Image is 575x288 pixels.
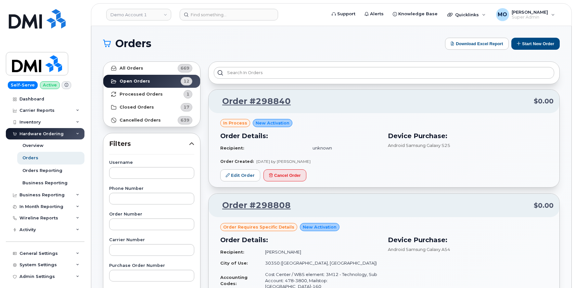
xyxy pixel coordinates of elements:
[109,238,194,242] label: Carrier Number
[120,66,143,71] strong: All Orders
[214,67,554,79] input: Search in orders
[220,275,248,286] strong: Accounting Codes:
[181,117,189,123] span: 639
[220,260,248,266] strong: City of Use:
[109,187,194,191] label: Phone Number
[184,78,189,84] span: 12
[214,96,291,107] a: Order #298840
[120,92,163,97] strong: Processed Orders
[115,39,151,48] span: Orders
[223,224,294,230] span: Order requires Specific details
[109,161,194,165] label: Username
[103,62,200,75] a: All Orders669
[220,235,380,245] h3: Order Details:
[181,65,189,71] span: 669
[511,38,560,50] button: Start New Order
[184,104,189,110] span: 17
[303,224,337,230] span: New Activation
[534,201,554,210] span: $0.00
[223,120,247,126] span: in process
[120,105,154,110] strong: Closed Orders
[120,79,150,84] strong: Open Orders
[186,91,189,97] span: 1
[120,118,161,123] strong: Cancelled Orders
[103,75,200,88] a: Open Orders12
[103,114,200,127] a: Cancelled Orders639
[388,235,548,245] h3: Device Purchase:
[109,264,194,268] label: Purchase Order Number
[103,101,200,114] a: Closed Orders17
[109,212,194,216] label: Order Number
[220,169,260,181] a: Edit Order
[109,139,189,149] span: Filters
[388,131,548,141] h3: Device Purchase:
[256,159,311,164] span: [DATE] by [PERSON_NAME]
[220,145,244,151] strong: Recipient:
[259,257,380,269] td: 30350 ([GEOGRAPHIC_DATA], [GEOGRAPHIC_DATA])
[534,97,554,106] span: $0.00
[259,246,380,258] td: [PERSON_NAME]
[388,247,450,252] span: Android Samsung Galaxy A54
[220,131,380,141] h3: Order Details:
[220,159,254,164] strong: Order Created:
[445,38,509,50] button: Download Excel Report
[263,169,306,181] button: Cancel Order
[388,143,450,148] span: Android Samsung Galaxy S25
[220,249,244,255] strong: Recipient:
[103,88,200,101] a: Processed Orders1
[307,142,380,154] td: unknown
[214,200,291,211] a: Order #298808
[256,120,289,126] span: New Activation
